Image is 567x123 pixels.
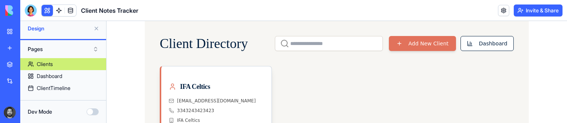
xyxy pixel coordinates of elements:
h1: Client Notes Tracker [81,6,138,15]
a: Clients [20,58,106,70]
button: Dashboard [354,15,407,30]
div: ClientTimeline [37,84,70,92]
div: Dashboard [37,72,62,80]
a: Dashboard [20,70,106,82]
span: IFA Celtics [70,96,93,102]
button: Invite & Share [514,4,562,16]
a: ClientTimeline [20,82,106,94]
div: IFA Celtics [62,60,157,71]
a: IFA Celtics[EMAIL_ADDRESS][DOMAIN_NAME]3343243423423IFA Celtics [55,45,165,110]
label: Dev Mode [28,108,52,115]
button: Add New Client [282,15,349,30]
span: [EMAIL_ADDRESS][DOMAIN_NAME] [70,77,149,83]
h1: Client Directory [53,15,141,30]
button: Pages [24,43,102,55]
div: Clients [37,60,53,68]
span: 3343243423423 [70,87,108,93]
span: Design [28,25,90,32]
img: logo [5,5,52,16]
img: ACg8ocLgOF4bjOymJxKawdIdklYA68NjYQoKYxjRny7HkDiFQmphKnKP_Q=s96-c [4,106,16,118]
